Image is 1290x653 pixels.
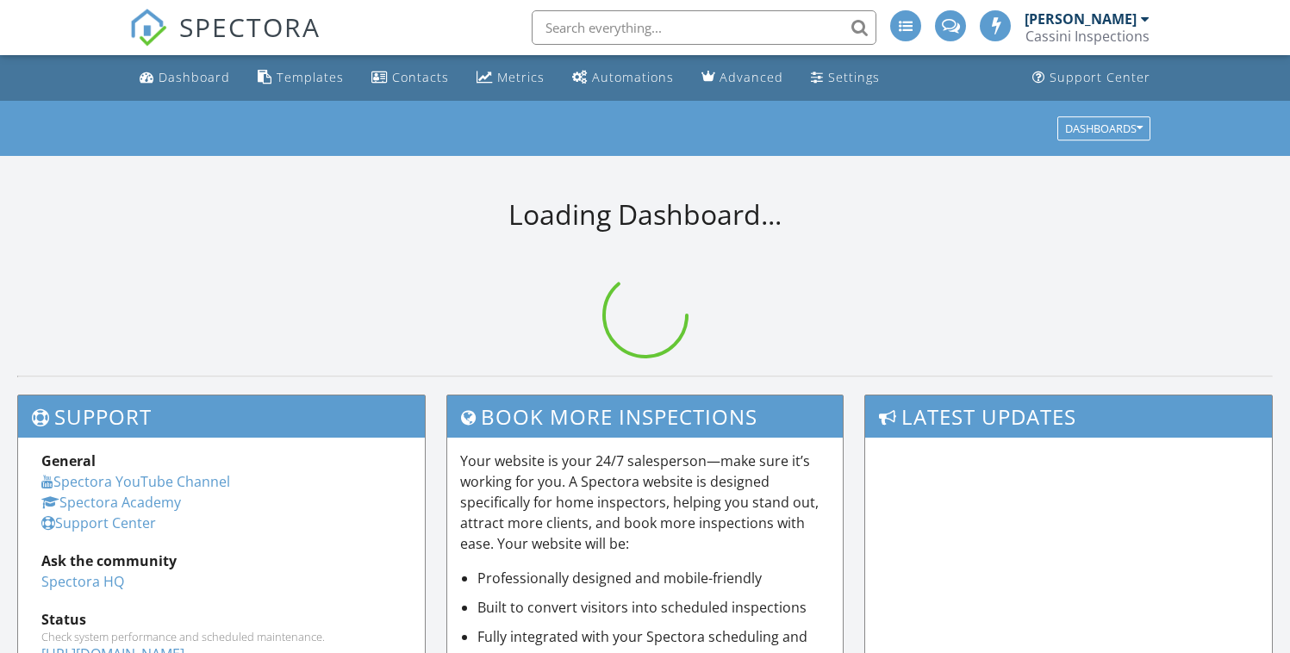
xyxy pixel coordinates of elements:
a: Templates [251,62,351,94]
div: Ask the community [41,550,402,571]
span: SPECTORA [179,9,321,45]
a: Metrics [470,62,552,94]
div: Cassini Inspections [1025,28,1150,45]
div: Support Center [1050,69,1150,85]
h3: Book More Inspections [447,395,844,438]
strong: General [41,451,96,470]
div: Automations [592,69,674,85]
a: SPECTORA [129,23,321,59]
a: Support Center [41,513,156,532]
div: Advanced [720,69,783,85]
div: Dashboards [1065,122,1143,134]
a: Spectora Academy [41,493,181,512]
input: Search everything... [532,10,876,45]
h3: Support [18,395,425,438]
a: Settings [804,62,887,94]
div: Metrics [497,69,545,85]
a: Contacts [365,62,456,94]
a: Spectora YouTube Channel [41,472,230,491]
a: Dashboard [133,62,237,94]
a: Automations (Basic) [565,62,681,94]
a: Advanced [695,62,790,94]
img: The Best Home Inspection Software - Spectora [129,9,167,47]
li: Built to convert visitors into scheduled inspections [477,597,831,618]
a: Spectora HQ [41,572,124,591]
h3: Latest Updates [865,395,1272,438]
div: [PERSON_NAME] [1025,10,1137,28]
div: Settings [828,69,880,85]
div: Dashboard [159,69,230,85]
div: Contacts [392,69,449,85]
p: Your website is your 24/7 salesperson—make sure it’s working for you. A Spectora website is desig... [460,451,831,554]
li: Professionally designed and mobile-friendly [477,568,831,588]
button: Dashboards [1057,116,1150,140]
a: Support Center [1025,62,1157,94]
div: Templates [277,69,344,85]
div: Status [41,609,402,630]
div: Check system performance and scheduled maintenance. [41,630,402,644]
